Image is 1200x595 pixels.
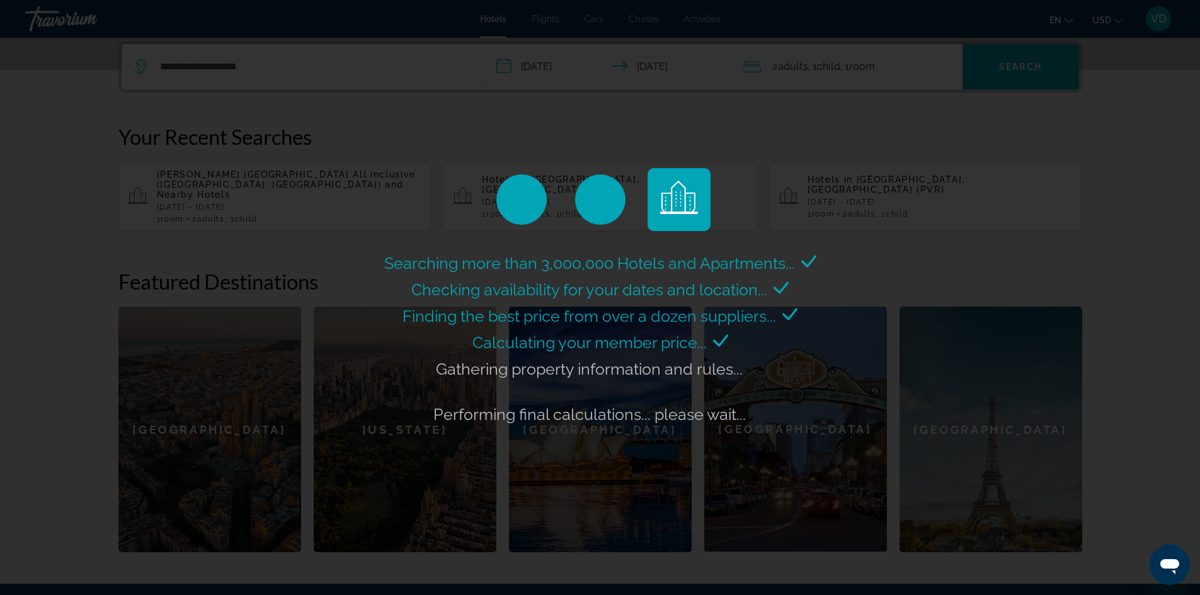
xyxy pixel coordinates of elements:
iframe: Button to launch messaging window [1150,545,1190,585]
span: Finding the best price from over a dozen suppliers... [403,307,776,326]
span: Performing final calculations... please wait... [433,405,746,424]
span: Gathering property information and rules... [436,360,743,378]
span: Checking availability for your dates and location... [411,280,767,299]
span: Searching more than 3,000,000 Hotels and Apartments... [384,254,795,273]
span: Calculating your member price... [472,333,707,352]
